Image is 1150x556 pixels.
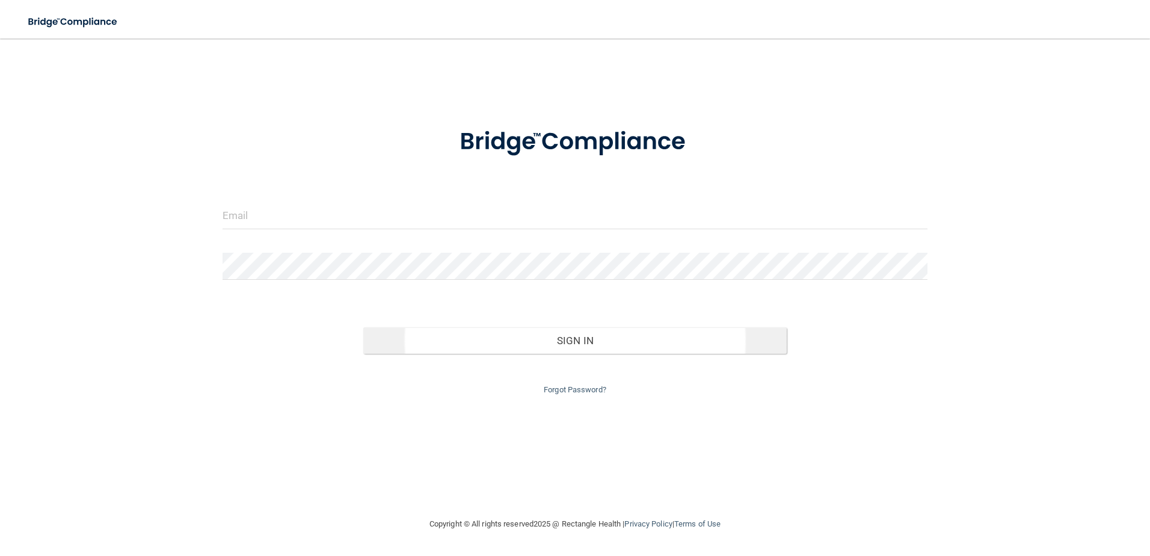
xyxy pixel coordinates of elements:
[363,327,787,354] button: Sign In
[544,385,606,394] a: Forgot Password?
[942,471,1136,519] iframe: Drift Widget Chat Controller
[435,111,715,173] img: bridge_compliance_login_screen.278c3ca4.svg
[18,10,129,34] img: bridge_compliance_login_screen.278c3ca4.svg
[624,519,672,528] a: Privacy Policy
[674,519,721,528] a: Terms of Use
[223,202,928,229] input: Email
[355,505,795,543] div: Copyright © All rights reserved 2025 @ Rectangle Health | |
